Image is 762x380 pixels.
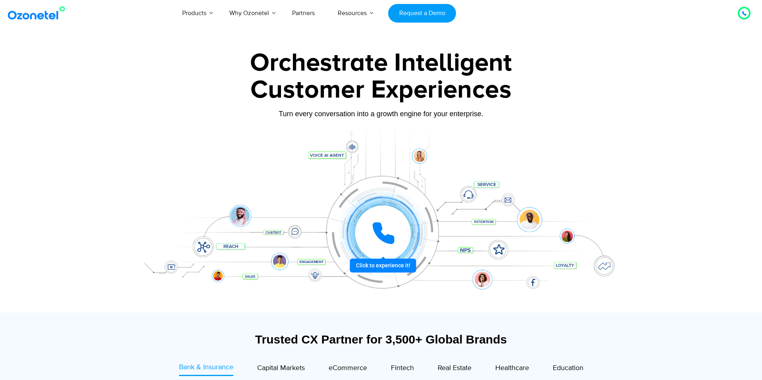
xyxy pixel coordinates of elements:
a: Capital Markets [257,362,305,376]
span: Fintech [391,364,414,372]
a: Real Estate [438,362,471,376]
a: Request a Demo [388,4,456,23]
span: eCommerce [329,364,367,372]
span: Healthcare [495,364,529,372]
a: Healthcare [495,362,529,376]
span: Real Estate [438,364,471,372]
a: Fintech [391,362,414,376]
span: Education [553,364,583,372]
span: Bank & Insurance [179,363,233,372]
div: Turn every conversation into a growth engine for your enterprise. [133,109,629,118]
div: Customer Experiences [133,71,629,109]
a: Education [553,362,583,376]
div: Trusted CX Partner for 3,500+ Global Brands [137,332,625,346]
a: eCommerce [329,362,367,376]
a: Bank & Insurance [179,362,233,376]
span: Capital Markets [257,364,305,372]
div: Orchestrate Intelligent [133,50,629,76]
